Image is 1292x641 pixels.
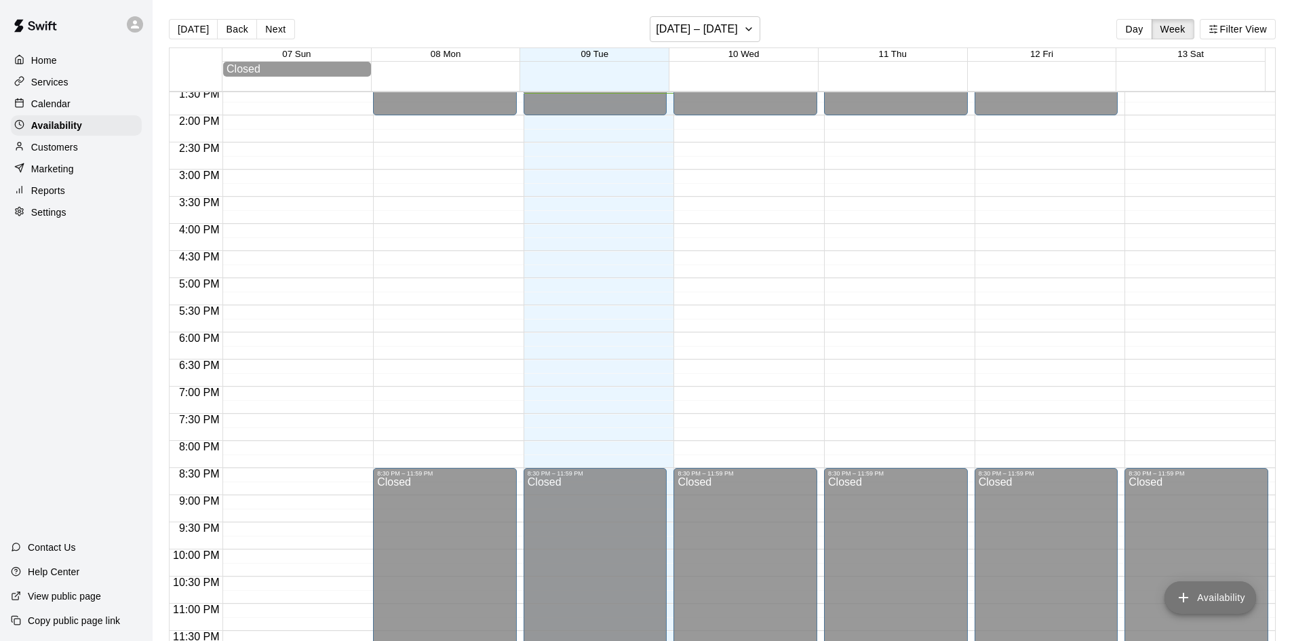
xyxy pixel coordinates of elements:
[176,414,223,425] span: 7:30 PM
[176,88,223,100] span: 1:30 PM
[656,20,738,39] h6: [DATE] – [DATE]
[11,72,142,92] a: Services
[169,19,218,39] button: [DATE]
[11,115,142,136] a: Availability
[170,604,222,615] span: 11:00 PM
[979,470,1114,477] div: 8:30 PM – 11:59 PM
[528,470,663,477] div: 8:30 PM – 11:59 PM
[1030,49,1053,59] button: 12 Fri
[176,387,223,398] span: 7:00 PM
[31,184,65,197] p: Reports
[217,19,257,39] button: Back
[256,19,294,39] button: Next
[176,170,223,181] span: 3:00 PM
[11,50,142,71] a: Home
[176,197,223,208] span: 3:30 PM
[581,49,608,59] button: 09 Tue
[11,94,142,114] a: Calendar
[28,614,120,627] p: Copy public page link
[31,119,82,132] p: Availability
[176,495,223,507] span: 9:00 PM
[31,54,57,67] p: Home
[11,180,142,201] a: Reports
[1200,19,1276,39] button: Filter View
[176,224,223,235] span: 4:00 PM
[1152,19,1194,39] button: Week
[176,278,223,290] span: 5:00 PM
[176,142,223,154] span: 2:30 PM
[650,16,760,42] button: [DATE] – [DATE]
[176,441,223,452] span: 8:00 PM
[176,360,223,371] span: 6:30 PM
[1164,581,1256,614] button: add
[28,589,101,603] p: View public page
[28,541,76,554] p: Contact Us
[227,63,368,75] div: Closed
[176,251,223,263] span: 4:30 PM
[31,162,74,176] p: Marketing
[176,332,223,344] span: 6:00 PM
[1177,49,1204,59] button: 13 Sat
[828,470,964,477] div: 8:30 PM – 11:59 PM
[11,202,142,222] a: Settings
[11,137,142,157] a: Customers
[31,75,68,89] p: Services
[282,49,311,59] button: 07 Sun
[170,577,222,588] span: 10:30 PM
[31,140,78,154] p: Customers
[728,49,760,59] button: 10 Wed
[176,305,223,317] span: 5:30 PM
[377,470,513,477] div: 8:30 PM – 11:59 PM
[1129,470,1264,477] div: 8:30 PM – 11:59 PM
[678,470,813,477] div: 8:30 PM – 11:59 PM
[1116,19,1152,39] button: Day
[170,549,222,561] span: 10:00 PM
[176,115,223,127] span: 2:00 PM
[28,565,79,579] p: Help Center
[879,49,907,59] button: 11 Thu
[31,206,66,219] p: Settings
[11,159,142,179] a: Marketing
[176,468,223,480] span: 8:30 PM
[431,49,461,59] button: 08 Mon
[176,522,223,534] span: 9:30 PM
[31,97,71,111] p: Calendar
